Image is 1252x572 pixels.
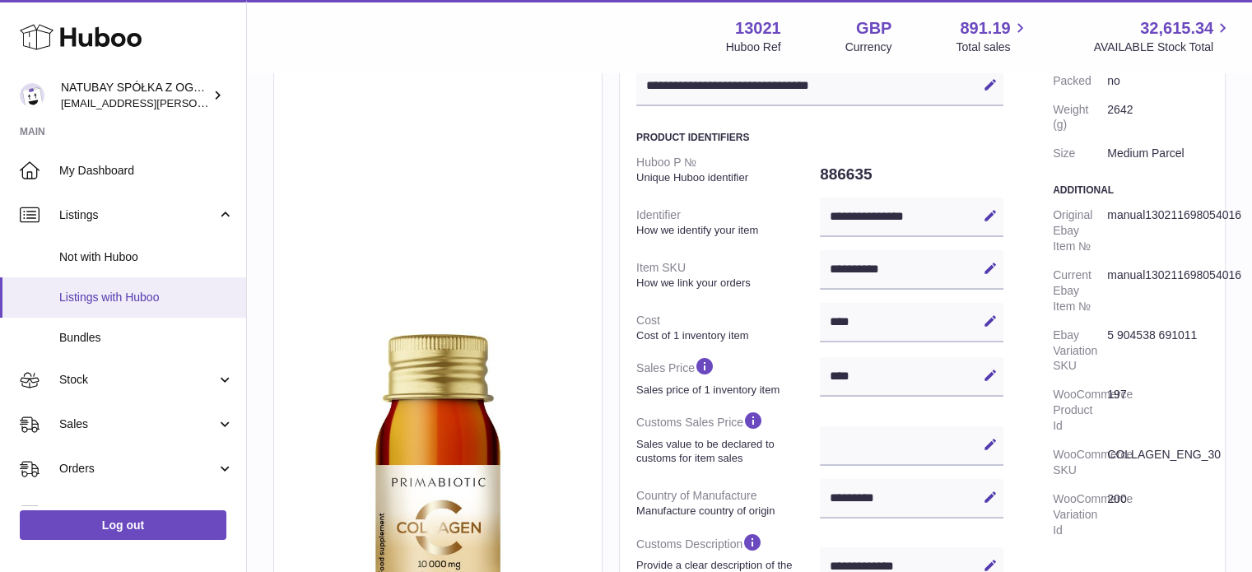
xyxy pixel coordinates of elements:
[1107,261,1208,321] dd: manual130211698054016
[636,131,1003,144] h3: Product Identifiers
[1107,201,1208,261] dd: manual130211698054016
[1140,17,1213,40] span: 32,615.34
[1053,95,1107,140] dt: Weight (g)
[735,17,781,40] strong: 13021
[59,372,216,388] span: Stock
[636,306,820,349] dt: Cost
[845,40,892,55] div: Currency
[636,481,820,524] dt: Country of Manufacture
[59,290,234,305] span: Listings with Huboo
[636,328,816,343] strong: Cost of 1 inventory item
[636,170,816,185] strong: Unique Huboo identifier
[59,461,216,477] span: Orders
[1053,485,1107,545] dt: WooCommerce Variation Id
[636,504,816,519] strong: Manufacture country of origin
[636,223,816,238] strong: How we identify your item
[636,148,820,191] dt: Huboo P №
[59,249,234,265] span: Not with Huboo
[20,510,226,540] a: Log out
[59,505,234,521] span: Usage
[636,201,820,244] dt: Identifier
[61,96,330,109] span: [EMAIL_ADDRESS][PERSON_NAME][DOMAIN_NAME]
[1053,261,1107,321] dt: Current Ebay Item №
[1053,201,1107,261] dt: Original Ebay Item №
[1053,321,1107,381] dt: Ebay Variation SKU
[1107,67,1208,95] dd: no
[1093,40,1232,55] span: AVAILABLE Stock Total
[960,17,1010,40] span: 891.19
[956,17,1029,55] a: 891.19 Total sales
[61,80,209,111] div: NATUBAY SPÓŁKA Z OGRANICZONĄ ODPOWIEDZIALNOŚCIĄ
[636,383,816,398] strong: Sales price of 1 inventory item
[636,276,816,291] strong: How we link your orders
[726,40,781,55] div: Huboo Ref
[1053,139,1107,168] dt: Size
[636,437,816,466] strong: Sales value to be declared to customs for item sales
[59,163,234,179] span: My Dashboard
[59,416,216,432] span: Sales
[820,157,1003,192] dd: 886635
[636,403,820,472] dt: Customs Sales Price
[956,40,1029,55] span: Total sales
[1107,440,1208,485] dd: COLLAGEN_ENG_30
[1053,440,1107,485] dt: WooCommerce SKU
[1107,321,1208,381] dd: 5 904538 691011
[636,253,820,296] dt: Item SKU
[856,17,891,40] strong: GBP
[1107,95,1208,140] dd: 2642
[1107,380,1208,440] dd: 197
[1053,380,1107,440] dt: WooCommerce Product Id
[1053,184,1208,197] h3: Additional
[1053,67,1107,95] dt: Packed
[636,349,820,403] dt: Sales Price
[59,330,234,346] span: Bundles
[59,207,216,223] span: Listings
[1107,485,1208,545] dd: 200
[1107,139,1208,168] dd: Medium Parcel
[20,83,44,108] img: kacper.antkowski@natubay.pl
[1093,17,1232,55] a: 32,615.34 AVAILABLE Stock Total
